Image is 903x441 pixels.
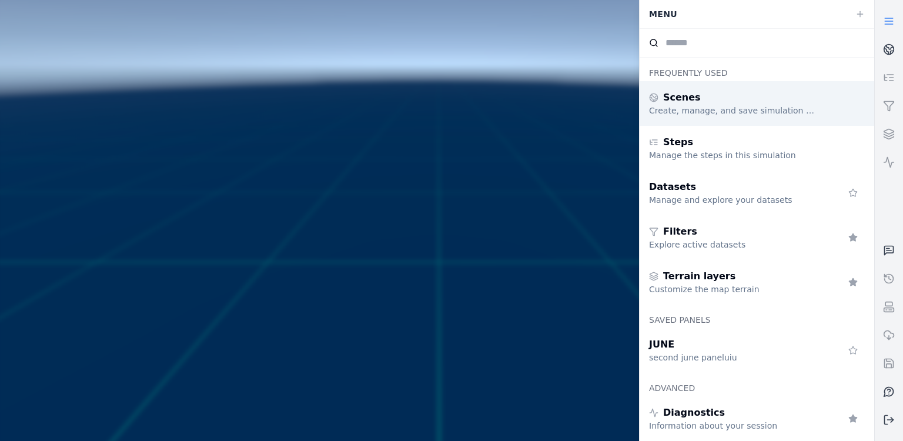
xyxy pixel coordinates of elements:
[663,225,697,239] span: Filters
[642,3,848,25] div: Menu
[649,105,818,116] div: Create, manage, and save simulation scenes
[649,180,696,194] span: Datasets
[649,239,818,250] div: Explore active datasets
[649,194,818,206] div: Manage and explore your datasets
[640,58,874,81] div: Frequently Used
[663,135,693,149] span: Steps
[649,149,818,161] div: Manage the steps in this simulation
[649,338,674,352] span: JUNE
[649,283,818,295] div: Customize the map terrain
[663,406,725,420] span: Diagnostics
[649,352,818,363] div: second june paneluiu
[649,420,818,432] div: Information about your session
[663,91,701,105] span: Scenes
[640,305,874,328] div: Saved panels
[640,373,874,396] div: Advanced
[663,269,735,283] span: Terrain layers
